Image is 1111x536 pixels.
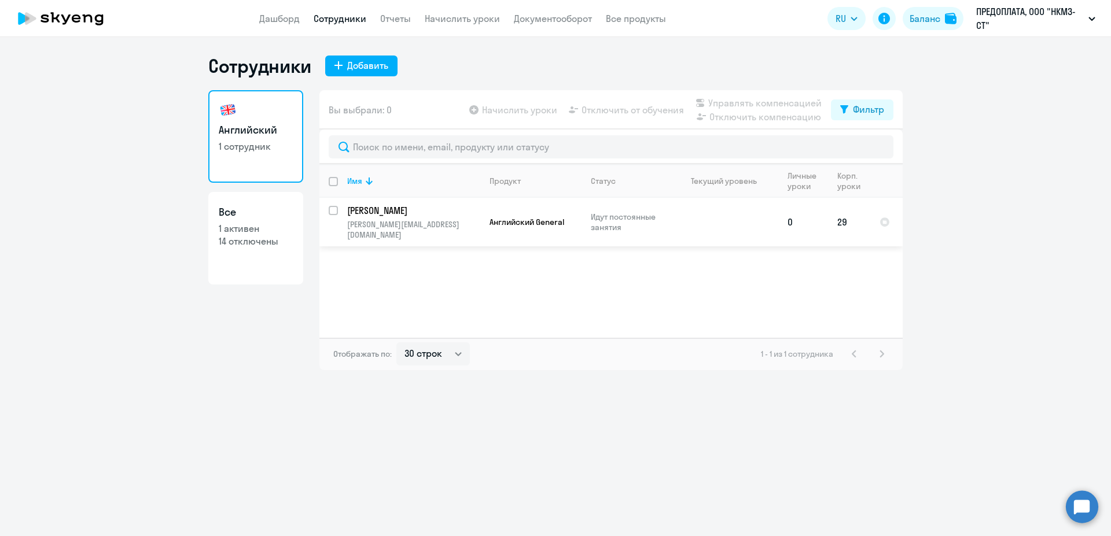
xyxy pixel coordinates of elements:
h3: Все [219,205,293,220]
p: [PERSON_NAME][EMAIL_ADDRESS][DOMAIN_NAME] [347,219,480,240]
p: ПРЕДОПЛАТА, ООО "НКМЗ-СТ" [976,5,1084,32]
a: Сотрудники [314,13,366,24]
div: Фильтр [853,102,884,116]
span: Английский General [490,217,564,227]
td: 0 [778,198,828,246]
div: Имя [347,176,362,186]
img: balance [945,13,957,24]
div: Статус [591,176,670,186]
p: 14 отключены [219,235,293,247]
div: Личные уроки [788,171,820,191]
h1: Сотрудники [208,54,311,77]
div: Баланс [910,12,940,25]
img: english [219,101,237,119]
div: Корп. уроки [837,171,870,191]
button: RU [827,7,866,30]
button: Фильтр [831,99,893,120]
a: Дашборд [259,13,300,24]
div: Продукт [490,176,521,186]
p: 1 активен [219,222,293,235]
span: Отображать по: [333,349,392,359]
p: 1 сотрудник [219,140,293,153]
a: Все продукты [606,13,666,24]
div: Имя [347,176,480,186]
a: Начислить уроки [425,13,500,24]
a: [PERSON_NAME] [347,204,480,217]
a: Документооборот [514,13,592,24]
div: Текущий уровень [680,176,778,186]
div: Добавить [347,58,388,72]
div: Продукт [490,176,581,186]
button: Балансbalance [903,7,963,30]
a: Все1 активен14 отключены [208,192,303,284]
p: [PERSON_NAME] [347,204,478,217]
a: Английский1 сотрудник [208,90,303,183]
span: 1 - 1 из 1 сотрудника [761,349,833,359]
div: Статус [591,176,616,186]
div: Корп. уроки [837,171,862,191]
div: Личные уроки [788,171,827,191]
button: ПРЕДОПЛАТА, ООО "НКМЗ-СТ" [970,5,1101,32]
td: 29 [828,198,870,246]
span: Вы выбрали: 0 [329,103,392,117]
p: Идут постоянные занятия [591,212,670,232]
button: Добавить [325,56,398,76]
h3: Английский [219,123,293,138]
div: Текущий уровень [691,176,757,186]
span: RU [836,12,846,25]
input: Поиск по имени, email, продукту или статусу [329,135,893,158]
a: Отчеты [380,13,411,24]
